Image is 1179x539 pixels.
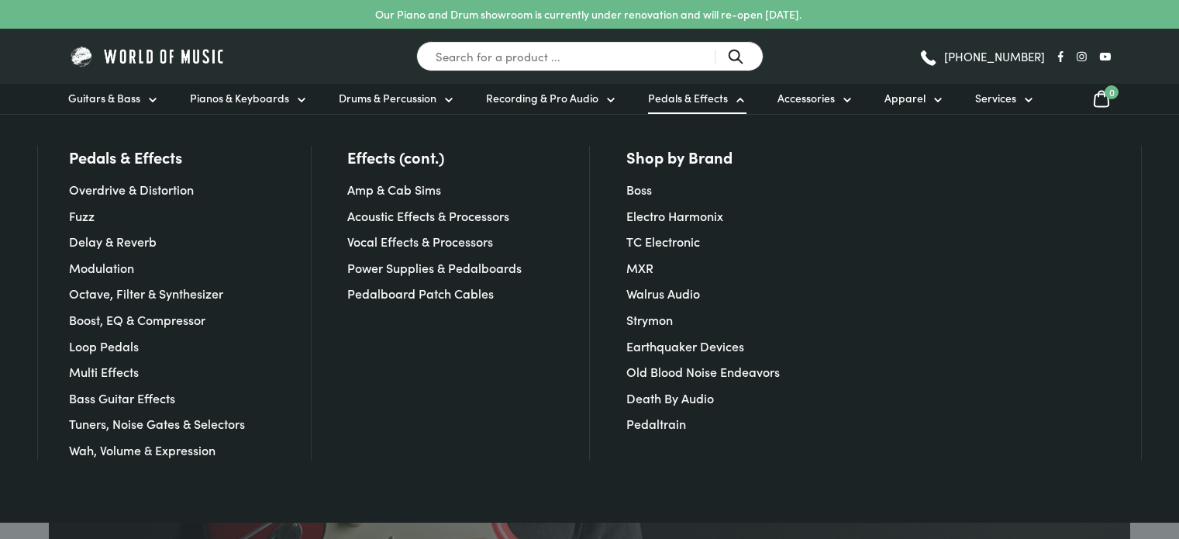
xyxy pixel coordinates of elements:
[69,259,134,276] a: Modulation
[626,233,700,250] a: TC Electronic
[626,259,653,276] a: MXR
[919,45,1045,68] a: [PHONE_NUMBER]
[69,363,139,380] a: Multi Effects
[69,181,194,198] a: Overdrive & Distortion
[69,415,245,432] a: Tuners, Noise Gates & Selectors
[626,285,700,302] a: Walrus Audio
[347,233,493,250] a: Vocal Effects & Processors
[975,90,1016,106] span: Services
[626,337,744,354] a: Earthquaker Devices
[416,41,764,71] input: Search for a product ...
[626,181,652,198] a: Boss
[190,90,289,106] span: Pianos & Keyboards
[486,90,598,106] span: Recording & Pro Audio
[69,337,139,354] a: Loop Pedals
[69,285,223,302] a: Octave, Filter & Synthesizer
[626,389,714,406] a: Death By Audio
[954,368,1179,539] iframe: Chat with our support team
[626,363,780,380] a: Old Blood Noise Endeavors
[944,50,1045,62] span: [PHONE_NUMBER]
[339,90,436,106] span: Drums & Percussion
[347,207,509,224] a: Acoustic Effects & Processors
[69,311,205,328] a: Boost, EQ & Compressor
[68,90,140,106] span: Guitars & Bass
[68,44,227,68] img: World of Music
[69,207,95,224] a: Fuzz
[347,285,494,302] a: Pedalboard Patch Cables
[69,389,175,406] a: Bass Guitar Effects
[626,207,723,224] a: Electro Harmonix
[347,259,522,276] a: Power Supplies & Pedalboards
[347,146,444,168] a: Effects (cont.)
[347,181,441,198] a: Amp & Cab Sims
[884,90,926,106] span: Apparel
[626,415,686,432] a: Pedaltrain
[648,90,728,106] span: Pedals & Effects
[69,146,182,168] a: Pedals & Effects
[1105,85,1119,99] span: 0
[69,441,215,458] a: Wah, Volume & Expression
[777,90,835,106] span: Accessories
[626,146,733,168] a: Shop by Brand
[69,233,157,250] a: Delay & Reverb
[626,311,673,328] a: Strymon
[375,6,802,22] p: Our Piano and Drum showroom is currently under renovation and will re-open [DATE].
